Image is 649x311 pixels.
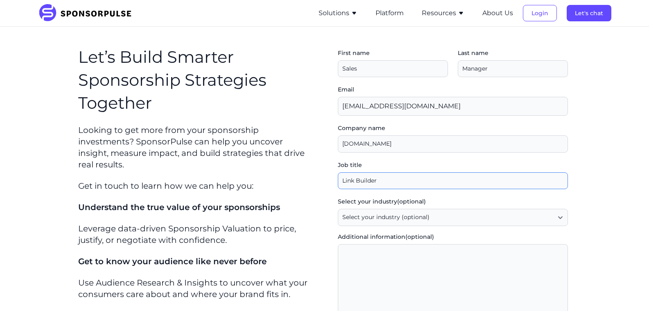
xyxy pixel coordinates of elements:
[567,5,611,21] button: Let's chat
[523,5,557,21] button: Login
[375,8,404,18] button: Platform
[458,49,568,57] label: Last name
[78,256,267,266] span: Get to know your audience like never before
[78,46,315,114] h1: Let’s Build Smarter Sponsorship Strategies Together
[78,277,315,300] p: Use Audience Research & Insights to uncover what your consumers care about and where your brand f...
[78,124,315,170] p: Looking to get more from your sponsorship investments? SponsorPulse can help you uncover insight,...
[338,124,568,132] label: Company name
[319,8,357,18] button: Solutions
[338,197,568,206] label: Select your industry (optional)
[338,49,448,57] label: First name
[338,161,568,169] label: Job title
[78,202,280,212] span: Understand the true value of your sponsorships
[78,223,315,246] p: Leverage data-driven Sponsorship Valuation to price, justify, or negotiate with confidence.
[422,8,464,18] button: Resources
[482,8,513,18] button: About Us
[482,9,513,17] a: About Us
[78,180,315,192] p: Get in touch to learn how we can help you:
[38,4,138,22] img: SponsorPulse
[567,9,611,17] a: Let's chat
[523,9,557,17] a: Login
[338,233,568,241] label: Additional information (optional)
[608,272,649,311] iframe: Chat Widget
[338,85,568,94] label: Email
[375,9,404,17] a: Platform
